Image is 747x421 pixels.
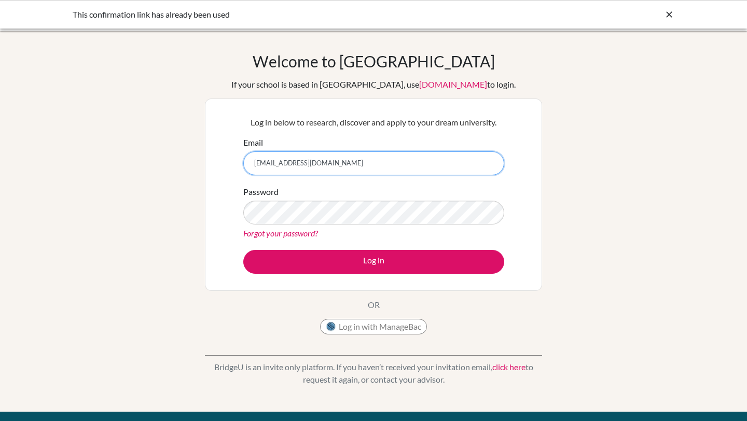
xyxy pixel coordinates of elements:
[492,362,525,372] a: click here
[243,228,318,238] a: Forgot your password?
[320,319,427,334] button: Log in with ManageBac
[243,186,279,198] label: Password
[205,361,542,386] p: BridgeU is an invite only platform. If you haven’t received your invitation email, to request it ...
[243,250,504,274] button: Log in
[368,299,380,311] p: OR
[243,136,263,149] label: Email
[231,78,516,91] div: If your school is based in [GEOGRAPHIC_DATA], use to login.
[73,8,519,21] div: This confirmation link has already been used
[419,79,487,89] a: [DOMAIN_NAME]
[253,52,495,71] h1: Welcome to [GEOGRAPHIC_DATA]
[243,116,504,129] p: Log in below to research, discover and apply to your dream university.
